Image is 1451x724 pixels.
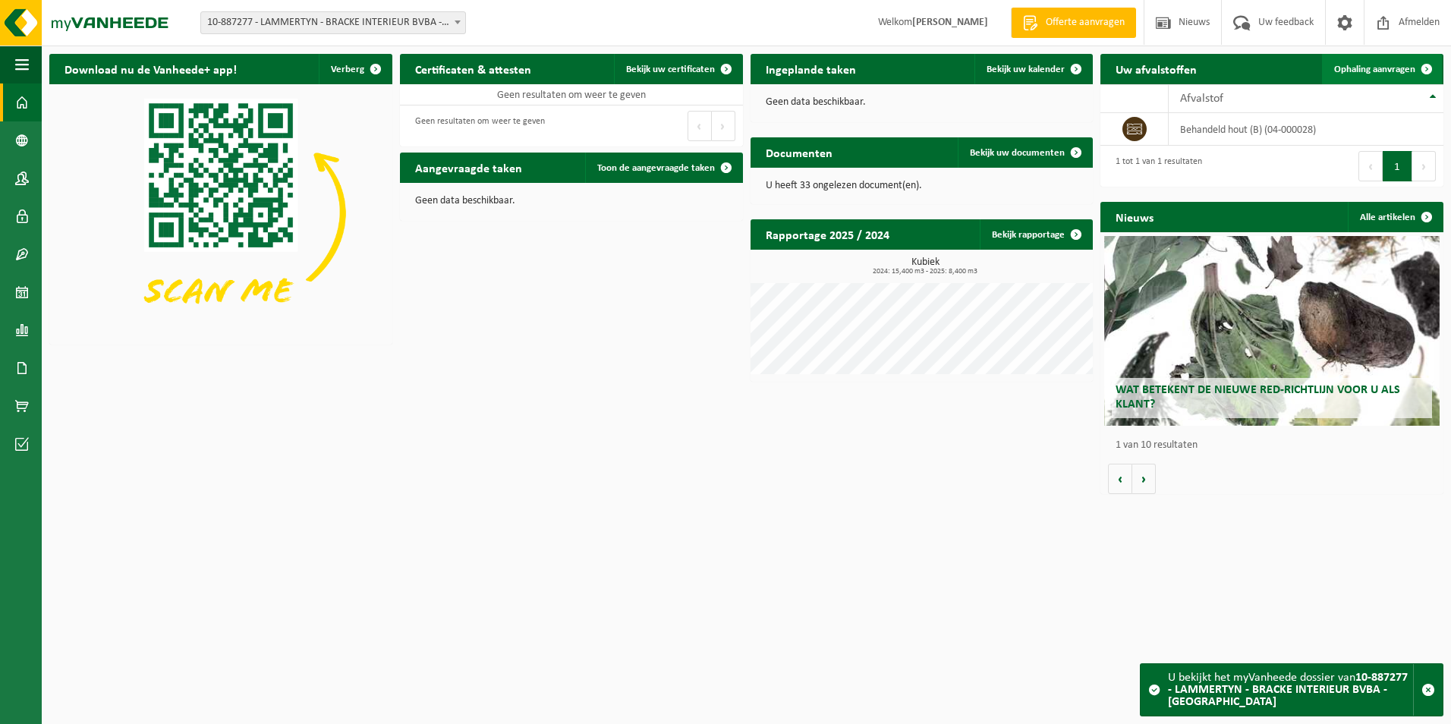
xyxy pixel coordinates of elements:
button: Vorige [1108,464,1132,494]
div: U bekijkt het myVanheede dossier van [1168,664,1413,716]
span: Toon de aangevraagde taken [597,163,715,173]
button: Next [1412,151,1436,181]
button: Volgende [1132,464,1156,494]
span: Bekijk uw documenten [970,148,1065,158]
h2: Rapportage 2025 / 2024 [751,219,905,249]
h2: Nieuws [1100,202,1169,231]
strong: 10-887277 - LAMMERTYN - BRACKE INTERIEUR BVBA - [GEOGRAPHIC_DATA] [1168,672,1408,708]
span: Afvalstof [1180,93,1223,105]
a: Toon de aangevraagde taken [585,153,741,183]
h2: Aangevraagde taken [400,153,537,182]
h2: Certificaten & attesten [400,54,546,83]
p: U heeft 33 ongelezen document(en). [766,181,1078,191]
img: Download de VHEPlus App [49,84,392,342]
button: Previous [688,111,712,141]
span: 2024: 15,400 m3 - 2025: 8,400 m3 [758,268,1094,275]
span: Ophaling aanvragen [1334,65,1415,74]
button: Previous [1358,151,1383,181]
h2: Download nu de Vanheede+ app! [49,54,252,83]
p: Geen data beschikbaar. [766,97,1078,108]
h3: Kubiek [758,257,1094,275]
a: Bekijk uw documenten [958,137,1091,168]
td: behandeld hout (B) (04-000028) [1169,113,1443,146]
span: Wat betekent de nieuwe RED-richtlijn voor u als klant? [1116,384,1400,411]
td: Geen resultaten om weer te geven [400,84,743,105]
span: Bekijk uw kalender [987,65,1065,74]
h2: Ingeplande taken [751,54,871,83]
p: 1 van 10 resultaten [1116,440,1436,451]
span: Verberg [331,65,364,74]
span: 10-887277 - LAMMERTYN - BRACKE INTERIEUR BVBA - DESTELBERGEN [200,11,466,34]
span: 10-887277 - LAMMERTYN - BRACKE INTERIEUR BVBA - DESTELBERGEN [201,12,465,33]
a: Bekijk uw certificaten [614,54,741,84]
a: Alle artikelen [1348,202,1442,232]
button: Verberg [319,54,391,84]
strong: [PERSON_NAME] [912,17,988,28]
a: Bekijk rapportage [980,219,1091,250]
span: Bekijk uw certificaten [626,65,715,74]
h2: Uw afvalstoffen [1100,54,1212,83]
div: Geen resultaten om weer te geven [408,109,545,143]
button: Next [712,111,735,141]
button: 1 [1383,151,1412,181]
p: Geen data beschikbaar. [415,196,728,206]
a: Offerte aanvragen [1011,8,1136,38]
a: Wat betekent de nieuwe RED-richtlijn voor u als klant? [1104,236,1440,426]
a: Ophaling aanvragen [1322,54,1442,84]
span: Offerte aanvragen [1042,15,1128,30]
a: Bekijk uw kalender [974,54,1091,84]
div: 1 tot 1 van 1 resultaten [1108,150,1202,183]
h2: Documenten [751,137,848,167]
